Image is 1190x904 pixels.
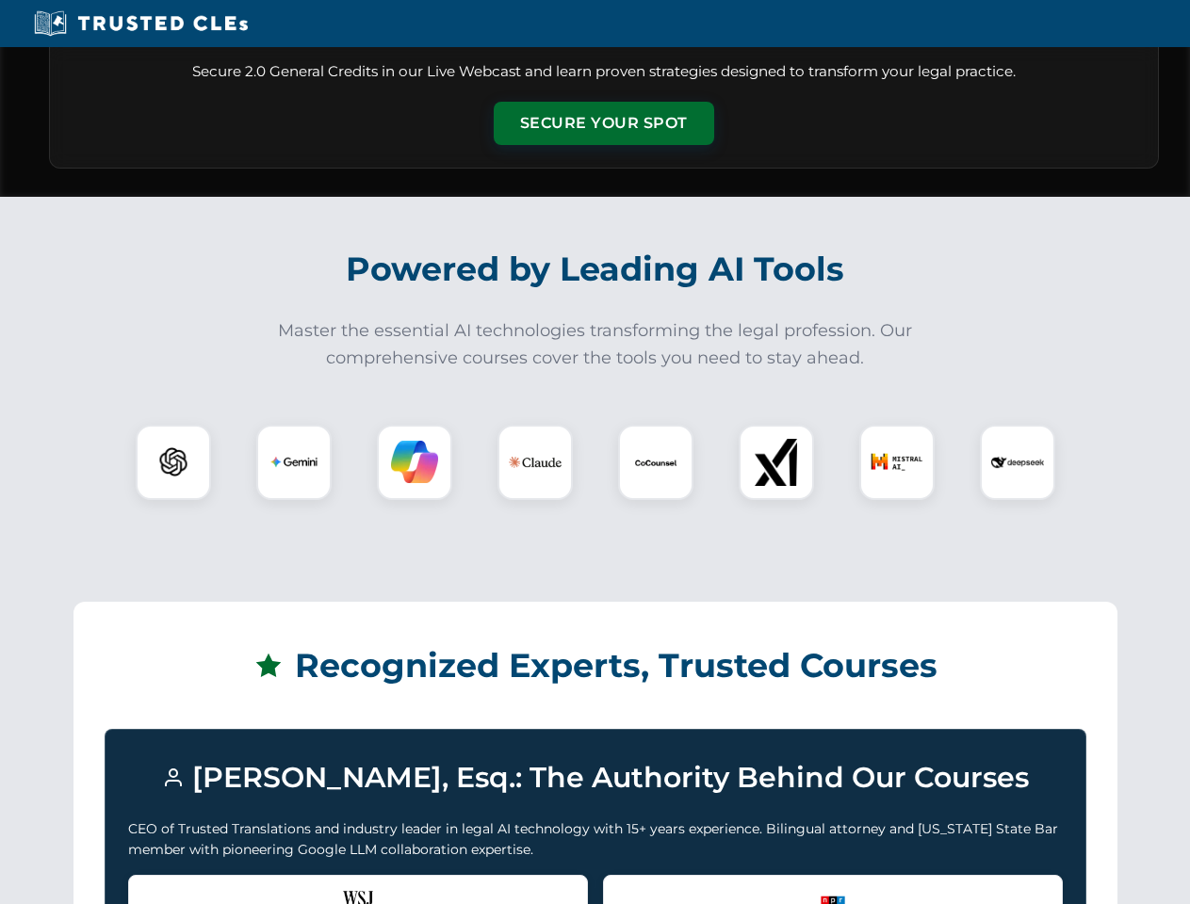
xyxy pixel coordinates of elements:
img: CoCounsel Logo [632,439,679,486]
div: CoCounsel [618,425,693,500]
h2: Powered by Leading AI Tools [73,236,1117,302]
img: Gemini Logo [270,439,318,486]
img: Claude Logo [509,436,562,489]
img: DeepSeek Logo [991,436,1044,489]
div: Gemini [256,425,332,500]
p: Master the essential AI technologies transforming the legal profession. Our comprehensive courses... [266,317,925,372]
img: Mistral AI Logo [871,436,923,489]
div: xAI [739,425,814,500]
button: Secure Your Spot [494,102,714,145]
img: Copilot Logo [391,439,438,486]
h3: [PERSON_NAME], Esq.: The Authority Behind Our Courses [128,752,1063,803]
div: Copilot [377,425,452,500]
p: CEO of Trusted Translations and industry leader in legal AI technology with 15+ years experience.... [128,818,1063,861]
div: Mistral AI [859,425,935,500]
h2: Recognized Experts, Trusted Courses [105,633,1086,699]
img: ChatGPT Logo [146,435,201,490]
img: xAI Logo [753,439,800,486]
div: DeepSeek [980,425,1055,500]
div: Claude [497,425,573,500]
img: Trusted CLEs [28,9,253,38]
p: Secure 2.0 General Credits in our Live Webcast and learn proven strategies designed to transform ... [73,61,1135,83]
div: ChatGPT [136,425,211,500]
